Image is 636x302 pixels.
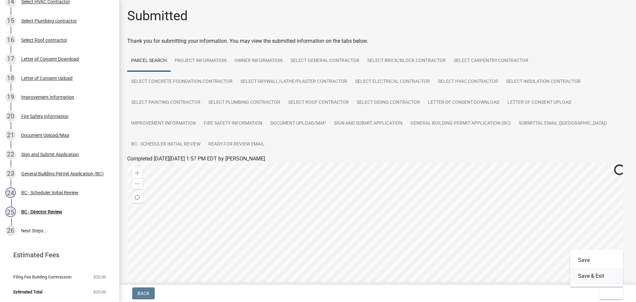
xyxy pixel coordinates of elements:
[127,71,237,92] a: Select Concrete Foundation contractor
[502,71,585,92] a: Select Insulation contractor
[434,71,502,92] a: Select HVAC Contractor
[424,92,503,113] a: Letter of Consent Download
[5,225,16,236] div: 26
[284,92,353,113] a: Select Roof contractor
[5,149,16,160] div: 22
[363,50,450,72] a: Select Brick/Block Contractor
[5,73,16,84] div: 18
[21,95,74,99] div: Improvement Information
[21,19,77,23] div: Select Plumbing contractor
[204,134,269,155] a: Ready for Review Email
[604,291,614,296] span: Exit
[127,8,188,24] h1: Submitted
[132,192,143,203] div: Find my location
[237,71,351,92] a: Select Drywall/Lathe/Plaster contractor
[21,210,62,214] div: BC - Director Review
[21,38,67,42] div: Select Roof contractor
[570,252,623,268] button: Save
[132,287,155,299] button: Back
[21,133,69,138] div: Document Upload/Map
[5,92,16,102] div: 19
[5,168,16,179] div: 23
[127,50,171,72] a: Parcel search
[21,171,104,176] div: General Building Permit Application (BC)
[21,114,69,119] div: Fire Safety Information
[406,113,515,134] a: General Building Permit Application (BC)
[266,113,330,134] a: Document Upload/Map
[5,54,16,64] div: 17
[5,248,109,262] a: Estimated Fees
[132,178,143,189] div: Zoom out
[137,291,149,296] span: Back
[450,50,532,72] a: Select Carpentry contractor
[351,71,434,92] a: Select Electrical contractor
[5,35,16,45] div: 16
[503,92,575,113] a: Letter of Consent Upload
[204,92,284,113] a: Select Plumbing contractor
[127,113,200,134] a: Improvement Information
[5,130,16,141] div: 21
[127,134,204,155] a: BC - Scheduler Initial Review
[287,50,363,72] a: Select General Contractor
[330,113,406,134] a: Sign and Submit Application
[21,190,79,195] div: BC - Scheduler Initial Review
[21,76,73,81] div: Letter of Consent Upload
[21,57,79,61] div: Letter of Consent Download
[5,16,16,26] div: 15
[570,250,623,287] div: Exit
[570,268,623,284] button: Save & Exit
[93,275,106,279] span: $20.00
[171,50,231,72] a: Project Information
[5,207,16,217] div: 25
[599,287,623,299] button: Exit
[132,168,143,178] div: Zoom in
[200,113,266,134] a: Fire Safety Information
[127,37,628,45] div: Thank you for submitting your information. You may view the submitted information on the tabs below.
[13,290,42,294] span: Estimated Total
[231,50,287,72] a: Owner Information
[93,290,106,294] span: $20.00
[127,92,204,113] a: Select Painting contractor
[353,92,424,113] a: Select Siding contractor
[515,113,611,134] a: Submittal Email ([GEOGRAPHIC_DATA])
[5,111,16,122] div: 20
[13,275,72,279] span: Filing Fee Building Commission
[5,187,16,198] div: 24
[127,155,265,162] span: Completed [DATE][DATE] 1:57 PM EDT by [PERSON_NAME]
[21,152,79,157] div: Sign and Submit Application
